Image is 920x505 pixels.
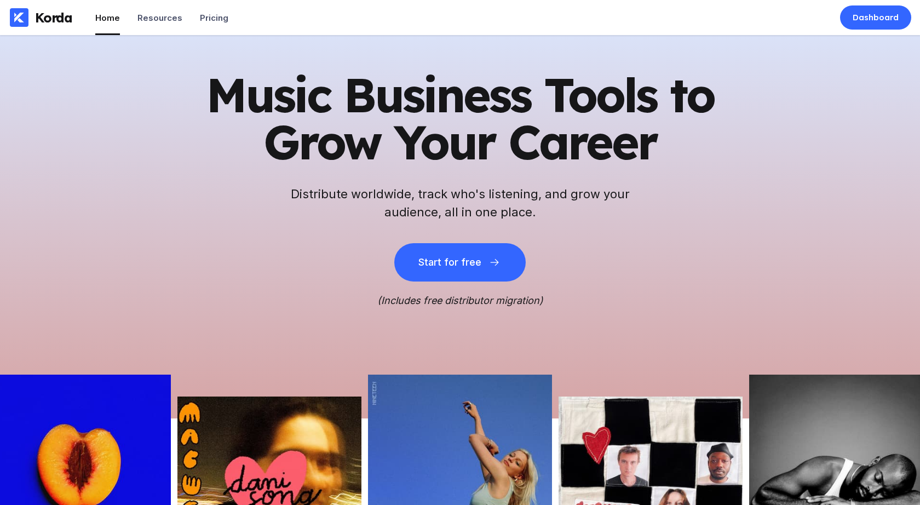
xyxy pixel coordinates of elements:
a: Dashboard [840,5,911,30]
button: Start for free [394,243,526,282]
div: Pricing [200,13,228,23]
i: (Includes free distributor migration) [377,295,543,306]
div: Home [95,13,120,23]
div: Dashboard [853,12,899,23]
div: Resources [137,13,182,23]
h1: Music Business Tools to Grow Your Career [192,71,728,165]
h2: Distribute worldwide, track who's listening, and grow your audience, all in one place. [285,185,635,221]
div: Start for free [418,257,481,268]
div: Korda [35,9,72,26]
